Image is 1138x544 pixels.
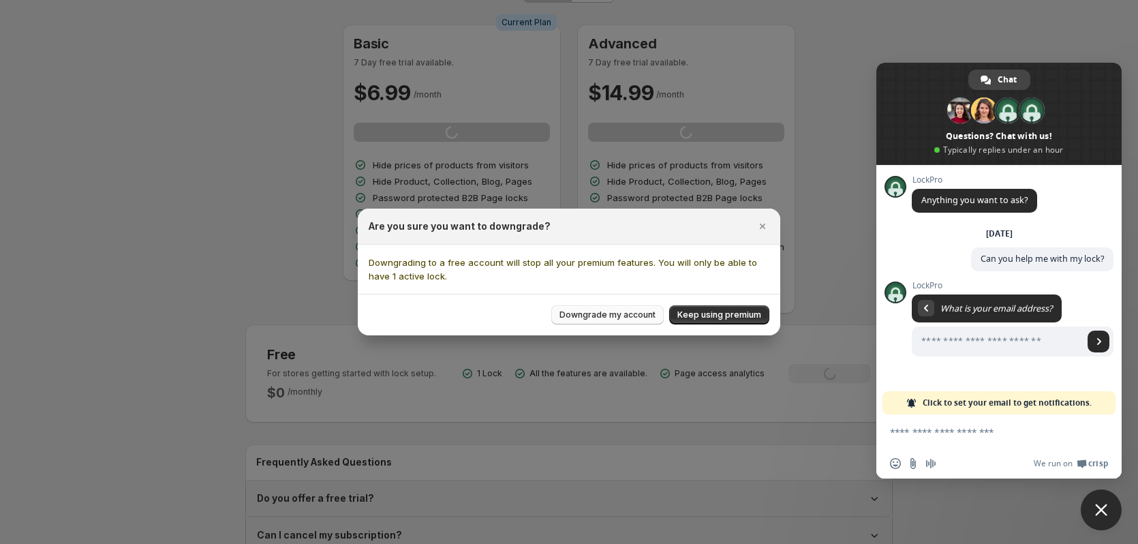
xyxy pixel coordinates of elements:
span: LockPro [912,175,1037,185]
span: Crisp [1088,458,1108,469]
span: Can you help me with my lock? [981,253,1104,265]
span: LockPro [912,281,1113,290]
p: Downgrading to a free account will stop all your premium features. You will only be able to have ... [369,256,769,283]
button: Downgrade my account [551,305,664,324]
h2: Are you sure you want to downgrade? [369,220,551,233]
button: Close [753,217,772,236]
span: Keep using premium [677,309,761,320]
span: Send a file [908,458,919,469]
span: What is your email address? [940,303,1052,314]
a: Chat [968,70,1030,90]
span: Insert an emoji [890,458,901,469]
span: Chat [998,70,1017,90]
span: Audio message [925,458,936,469]
span: We run on [1034,458,1073,469]
span: Anything you want to ask? [921,194,1028,206]
a: Close chat [1081,489,1122,530]
textarea: Compose your message... [890,414,1081,449]
div: [DATE] [986,230,1013,238]
a: Send [1088,331,1109,352]
span: Click to set your email to get notifications. [923,391,1092,414]
button: Keep using premium [669,305,769,324]
span: Downgrade my account [559,309,656,320]
input: Enter your email address... [912,327,1083,357]
a: We run onCrisp [1034,458,1108,469]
